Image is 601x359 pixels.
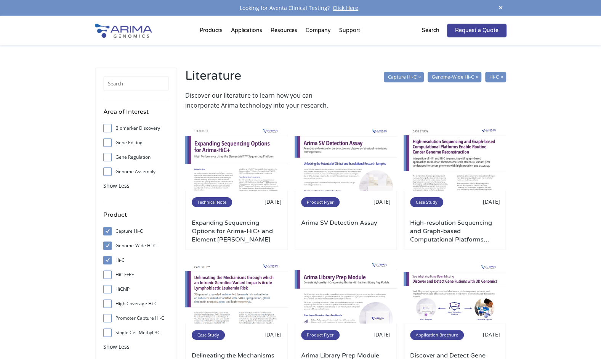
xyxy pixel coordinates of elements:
[422,26,439,35] p: Search
[103,137,169,148] label: Gene Editing
[185,90,342,110] p: Discover our literature to learn how you can incorporate Arima technology into your research.
[428,72,481,82] input: Genome-Wide Hi-C
[301,219,391,244] a: Arima SV Detection Assay
[404,129,506,191] img: Image_Case-study_High-resolution-Sequencing-and-Graph-based-Computational-Platforms-Enable-Routin...
[103,283,169,295] label: HiChIP
[185,68,342,90] h2: Literature
[373,198,391,205] span: [DATE]
[103,210,169,225] h4: Product
[103,343,130,350] span: Show Less
[103,225,169,237] label: Capture Hi-C
[373,331,391,338] span: [DATE]
[447,24,506,37] a: Request a Quote
[103,151,169,163] label: Gene Regulation
[185,129,288,191] img: Expanding-Sequencing-Options-500x300.png
[301,197,340,207] span: Product Flyer
[264,331,282,338] span: [DATE]
[301,330,340,340] span: Product Flyer
[384,72,424,82] input: Capture Hi-C
[95,3,506,13] div: Looking for Aventa Clinical Testing?
[103,166,169,177] label: Genome Assembly
[482,198,500,205] span: [DATE]
[192,219,282,244] a: Expanding Sequencing Options for Arima-HiC+ and Element [PERSON_NAME]
[103,76,169,91] input: Search
[330,4,361,11] a: Click Here
[295,129,397,191] img: Arima-SV-Detection-Assay-500x300.png
[103,107,169,122] h4: Area of Interest
[103,240,169,251] label: Genome-Wide Hi-C
[264,198,282,205] span: [DATE]
[103,122,169,134] label: Biomarker Discovery
[103,182,130,189] span: Show Less
[192,330,225,340] span: Case Study
[103,327,169,338] label: Single Cell Methyl-3C
[103,298,169,309] label: High Coverage Hi-C
[295,262,397,324] img: Product-Flyer-Arima-Library-Prep-Module-500x300.png
[103,312,169,324] label: Promoter Capture Hi-C
[410,197,443,207] span: Case Study
[410,330,464,340] span: Application Brochure
[404,262,506,324] img: Application-Brochure-Discover-and-Detect-Gene-Fusions-with-3D-Genomics_Page_1-500x300.png
[95,24,152,38] img: Arima-Genomics-logo
[185,262,288,324] img: Image_Case-Study_Delineating-the-Mechanisms-through-which-an-Intronic-Germline-Variant-Impacts-Ac...
[103,269,169,280] label: HiC FFPE
[482,331,500,338] span: [DATE]
[485,72,506,82] input: Hi-C
[103,254,169,266] label: Hi-C
[192,197,232,207] span: Technical Note
[410,219,500,244] a: High-resolution Sequencing and Graph-based Computational Platforms Enable Routine [MEDICAL_DATA] ...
